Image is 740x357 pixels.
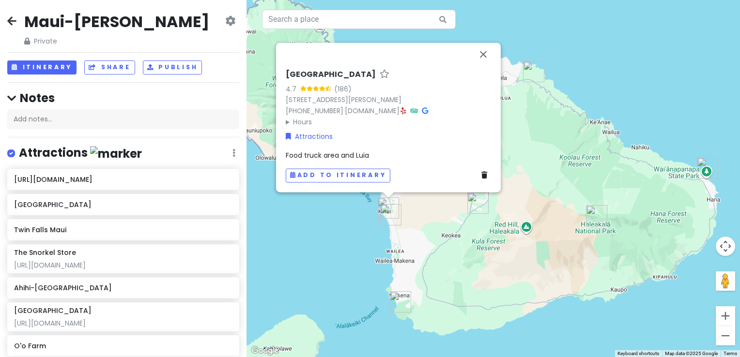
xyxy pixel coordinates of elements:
[410,107,418,114] i: Tripadvisor
[249,344,281,357] img: Google
[262,10,456,29] input: Search a place
[19,145,142,161] h4: Attractions
[24,36,209,46] span: Private
[14,283,232,292] h6: Ahihi-[GEOGRAPHIC_DATA]
[14,175,232,184] h6: [URL][DOMAIN_NAME]
[90,146,142,161] img: marker
[472,43,495,66] button: Close
[716,326,735,345] button: Zoom out
[286,150,369,160] span: Food truck area and Luia
[286,168,390,182] button: Add to itinerary
[716,271,735,291] button: Drag Pegman onto the map to open Street View
[249,344,281,357] a: Open this area in Google Maps (opens a new window)
[716,306,735,326] button: Zoom in
[582,201,611,230] div: Haleakalā National Park
[14,261,232,269] div: [URL][DOMAIN_NAME]
[14,306,92,315] h6: [GEOGRAPHIC_DATA]
[286,106,343,116] a: [PHONE_NUMBER]
[334,84,352,94] div: (186)
[286,70,376,80] h6: [GEOGRAPHIC_DATA]
[286,70,491,127] div: · ·
[422,107,428,114] i: Google Maps
[665,351,718,356] span: Map data ©2025 Google
[286,117,491,127] summary: Hours
[286,84,300,94] div: 4.7
[143,60,202,74] button: Publish
[7,90,239,105] h4: Notes
[716,237,735,256] button: Map camera controls
[286,132,333,142] a: Attractions
[617,350,659,357] button: Keyboard shortcuts
[286,95,401,105] a: [STREET_ADDRESS][PERSON_NAME]
[693,153,722,182] div: Waiʻānapanapa State Park
[376,200,405,229] div: The Snorkel Store
[724,351,737,356] a: Terms (opens in new tab)
[481,170,491,181] a: Delete place
[519,57,548,86] div: Twin Falls Maui
[386,287,415,316] div: Ahihi-Kinau Natural Area Reserve
[14,200,232,209] h6: [GEOGRAPHIC_DATA]
[14,319,232,327] div: [URL][DOMAIN_NAME]
[380,70,389,80] a: Star place
[14,342,232,350] h6: O'o Farm
[345,106,400,116] a: [DOMAIN_NAME]
[374,193,403,223] div: South Maui Gardens
[7,60,77,74] button: Itinerary
[84,60,135,74] button: Share
[14,225,232,234] h6: Twin Falls Maui
[24,12,209,32] h2: Maui-[PERSON_NAME]
[14,248,76,257] h6: The Snorkel Store
[463,189,493,218] div: O'o Farm
[7,109,239,130] div: Add notes...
